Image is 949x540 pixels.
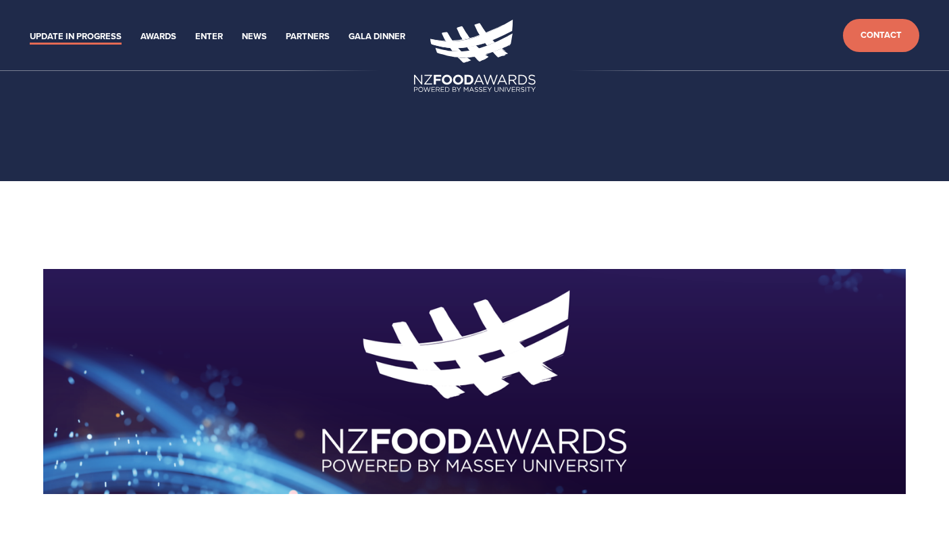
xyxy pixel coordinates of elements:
a: Awards [140,29,176,45]
a: News [242,29,267,45]
a: Update in Progress [30,29,122,45]
a: Gala Dinner [349,29,405,45]
a: Enter [195,29,223,45]
a: Contact [843,19,919,52]
a: Partners [286,29,330,45]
